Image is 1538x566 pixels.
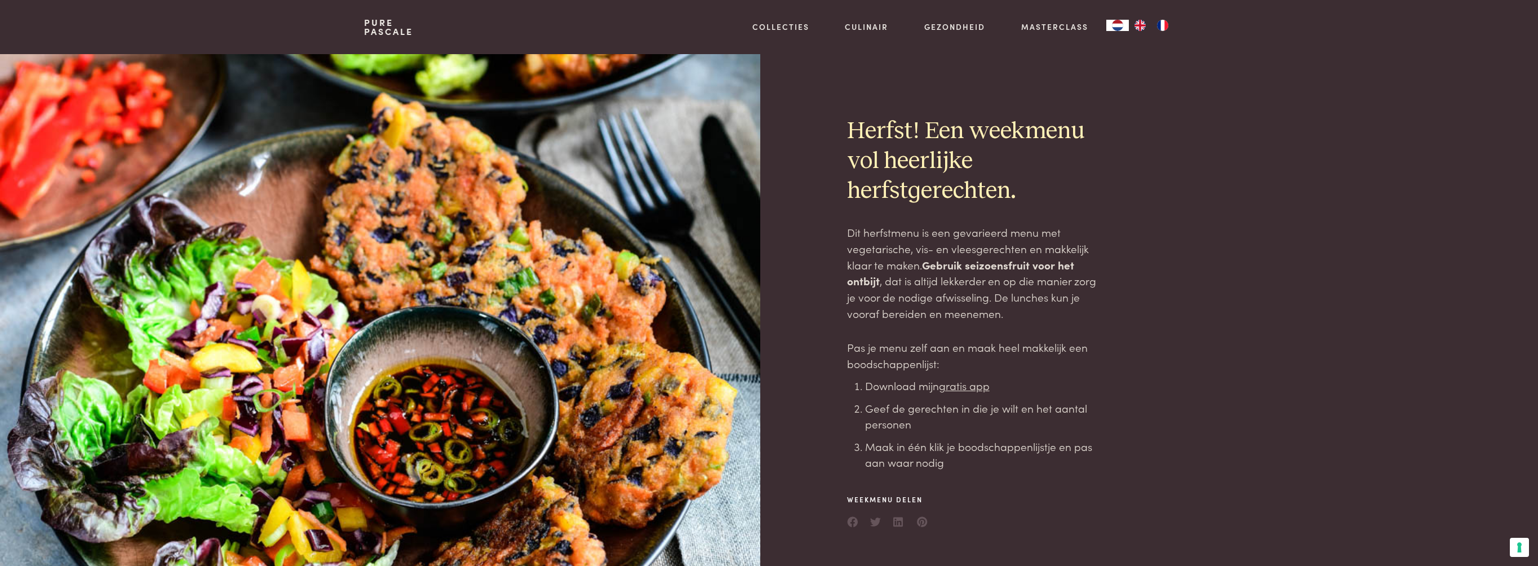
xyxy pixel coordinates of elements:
[865,439,1105,471] li: Maak in één klik je boodschappenlijstje en pas aan waar nodig
[847,224,1105,321] p: Dit herfstmenu is een gevarieerd menu met vegetarische, vis- en vleesgerechten en makkelijk klaar...
[1129,20,1174,31] ul: Language list
[1510,538,1529,557] button: Uw voorkeuren voor toestemming voor trackingtechnologieën
[865,378,1105,394] li: Download mijn
[364,18,413,36] a: PurePascale
[1106,20,1129,31] a: NL
[1106,20,1174,31] aside: Language selected: Nederlands
[924,21,985,33] a: Gezondheid
[1106,20,1129,31] div: Language
[865,400,1105,432] li: Geef de gerechten in die je wilt en het aantal personen
[847,257,1074,289] strong: Gebruik seizoensfruit voor het ontbijt
[1021,21,1088,33] a: Masterclass
[847,494,928,505] span: Weekmenu delen
[752,21,809,33] a: Collecties
[845,21,888,33] a: Culinair
[847,117,1105,206] h2: Herfst! Een weekmenu vol heerlijke herfstgerechten.
[847,339,1105,372] p: Pas je menu zelf aan en maak heel makkelijk een boodschappenlijst:
[939,378,990,393] a: gratis app
[1129,20,1151,31] a: EN
[1151,20,1174,31] a: FR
